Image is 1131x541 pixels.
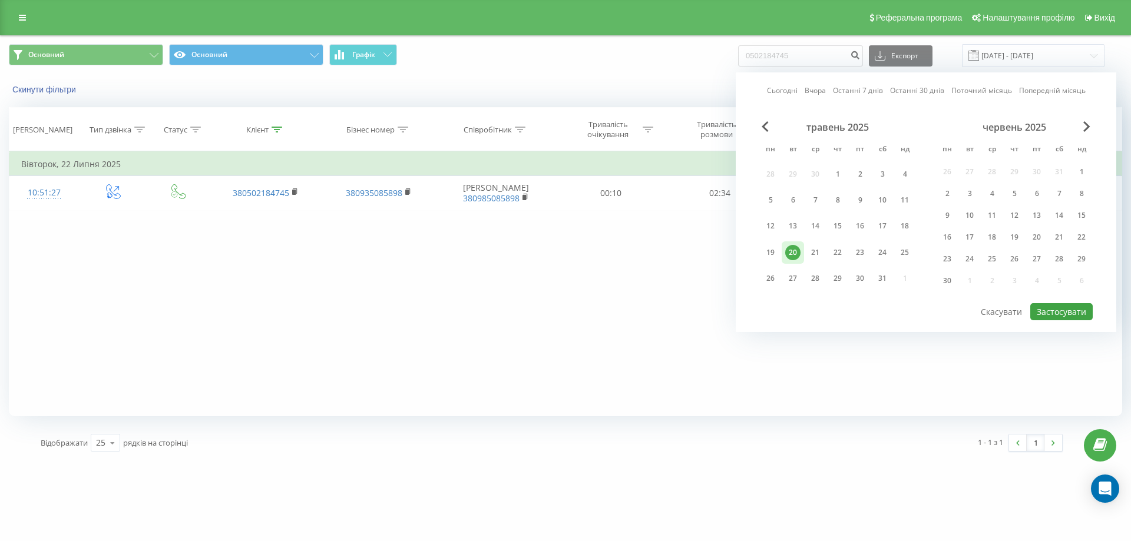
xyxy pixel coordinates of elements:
div: 8 [1074,186,1089,201]
div: 16 [852,218,868,234]
div: 1 [1074,164,1089,180]
div: 5 [1007,186,1022,201]
div: 1 - 1 з 1 [978,436,1003,448]
div: чт 5 черв 2025 р. [1003,185,1026,203]
div: 26 [763,271,778,286]
div: Співробітник [464,125,512,135]
div: 27 [785,271,801,286]
abbr: вівторок [961,141,978,159]
div: 30 [852,271,868,286]
div: вт 17 черв 2025 р. [958,228,981,246]
div: пт 30 трав 2025 р. [849,268,871,290]
div: чт 15 трав 2025 р. [826,215,849,237]
span: Налаштування профілю [983,13,1074,22]
div: сб 31 трав 2025 р. [871,268,894,290]
div: сб 17 трав 2025 р. [871,215,894,237]
div: 18 [984,230,1000,245]
div: 24 [875,245,890,260]
div: 14 [1051,208,1067,223]
input: Пошук за номером [738,45,863,67]
div: 11 [897,192,912,208]
div: пн 30 черв 2025 р. [936,272,958,290]
div: нд 22 черв 2025 р. [1070,228,1093,246]
div: чт 12 черв 2025 р. [1003,207,1026,224]
div: 3 [875,167,890,182]
div: нд 15 черв 2025 р. [1070,207,1093,224]
div: 23 [940,251,955,267]
div: сб 24 трав 2025 р. [871,241,894,263]
div: вт 10 черв 2025 р. [958,207,981,224]
div: 25 [96,437,105,449]
div: нд 4 трав 2025 р. [894,163,916,185]
div: пн 9 черв 2025 р. [936,207,958,224]
div: 22 [830,245,845,260]
button: Скасувати [974,303,1029,320]
div: пт 27 черв 2025 р. [1026,250,1048,268]
div: Тривалість розмови [685,120,748,140]
div: пт 16 трав 2025 р. [849,215,871,237]
div: сб 7 черв 2025 р. [1048,185,1070,203]
a: 1 [1027,434,1044,451]
a: Останні 30 днів [890,85,944,96]
div: 7 [808,192,823,208]
span: Основний [28,50,64,59]
div: 20 [785,245,801,260]
span: Next Month [1083,121,1090,132]
div: 27 [1029,251,1044,267]
div: 28 [808,271,823,286]
button: Графік [329,44,397,65]
div: 26 [1007,251,1022,267]
abbr: четвер [829,141,846,159]
div: 16 [940,230,955,245]
span: Графік [352,51,375,59]
div: Статус [164,125,187,135]
div: вт 20 трав 2025 р. [782,241,804,263]
span: Відображати [41,437,88,448]
abbr: неділя [896,141,914,159]
div: 29 [830,271,845,286]
div: нд 8 черв 2025 р. [1070,185,1093,203]
span: Вихід [1094,13,1115,22]
div: ср 18 черв 2025 р. [981,228,1003,246]
div: сб 28 черв 2025 р. [1048,250,1070,268]
div: 9 [940,208,955,223]
div: сб 21 черв 2025 р. [1048,228,1070,246]
div: 20 [1029,230,1044,245]
div: ср 4 черв 2025 р. [981,185,1003,203]
div: пн 5 трав 2025 р. [759,189,782,211]
div: ср 21 трав 2025 р. [804,241,826,263]
div: 19 [763,245,778,260]
div: 1 [830,167,845,182]
div: 11 [984,208,1000,223]
div: 4 [984,186,1000,201]
div: 9 [852,192,868,208]
div: чт 8 трав 2025 р. [826,189,849,211]
div: ср 25 черв 2025 р. [981,250,1003,268]
div: вт 24 черв 2025 р. [958,250,981,268]
div: 25 [897,245,912,260]
div: 14 [808,218,823,234]
div: чт 19 черв 2025 р. [1003,228,1026,246]
div: сб 3 трав 2025 р. [871,163,894,185]
td: 00:10 [557,176,665,210]
abbr: середа [806,141,824,159]
button: Скинути фільтри [9,84,82,95]
div: 4 [897,167,912,182]
a: 380985085898 [463,192,520,204]
div: чт 22 трав 2025 р. [826,241,849,263]
div: 10 [962,208,977,223]
div: травень 2025 [759,121,916,133]
div: 21 [808,245,823,260]
div: пн 12 трав 2025 р. [759,215,782,237]
div: Бізнес номер [346,125,395,135]
td: [PERSON_NAME] [435,176,557,210]
abbr: п’ятниця [851,141,869,159]
button: Основний [9,44,163,65]
div: 19 [1007,230,1022,245]
div: ср 7 трав 2025 р. [804,189,826,211]
div: ср 28 трав 2025 р. [804,268,826,290]
a: Сьогодні [767,85,798,96]
div: сб 14 черв 2025 р. [1048,207,1070,224]
a: 380935085898 [346,187,402,198]
div: 12 [1007,208,1022,223]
